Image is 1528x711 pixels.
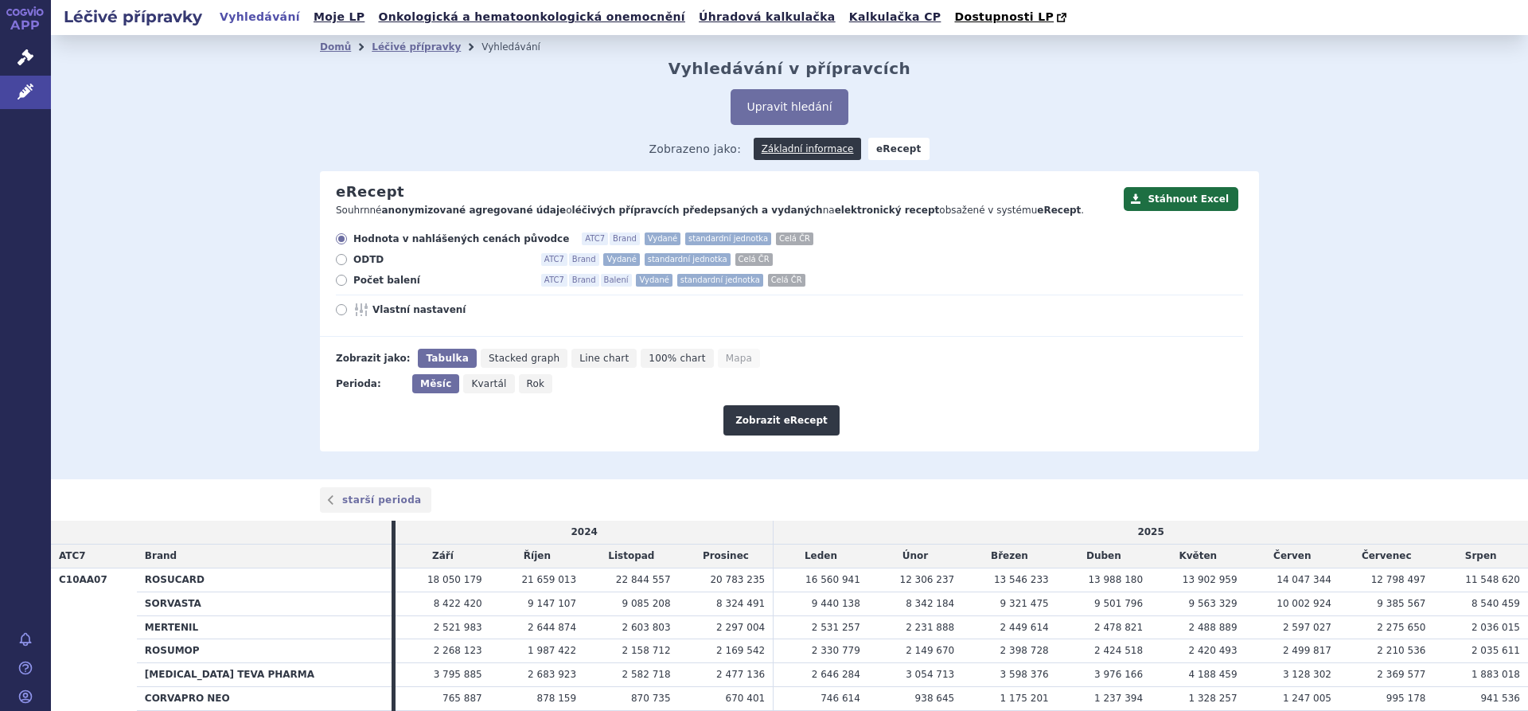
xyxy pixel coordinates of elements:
span: Zobrazeno jako: [649,138,741,160]
a: Léčivé přípravky [372,41,461,53]
span: 2 369 577 [1377,669,1425,680]
span: Vydané [645,232,680,245]
a: Domů [320,41,351,53]
span: 2 683 923 [528,669,576,680]
span: Vydané [636,274,672,287]
td: Březen [962,545,1056,568]
span: Brand [610,232,640,245]
span: 9 147 107 [528,598,576,609]
span: ATC7 [541,274,567,287]
span: 2 210 536 [1377,645,1425,656]
span: 12 306 237 [900,574,955,585]
strong: léčivých přípravcích předepsaných a vydaných [572,205,823,216]
span: 13 546 233 [994,574,1049,585]
span: 21 659 013 [521,574,576,585]
span: ATC7 [59,550,86,561]
span: 14 047 344 [1277,574,1331,585]
span: Tabulka [426,353,468,364]
span: 9 385 567 [1377,598,1425,609]
span: 9 563 329 [1188,598,1237,609]
span: 2 477 136 [716,669,765,680]
span: Celá ČR [768,274,805,287]
span: 938 645 [915,693,955,704]
span: Brand [569,253,599,266]
span: 870 735 [631,693,671,704]
span: Celá ČR [776,232,813,245]
span: Line chart [579,353,629,364]
strong: eRecept [1037,205,1081,216]
span: Mapa [726,353,752,364]
span: 2 158 712 [622,645,671,656]
span: 2 036 015 [1471,622,1520,633]
th: SORVASTA [137,592,392,615]
span: 3 598 376 [1000,669,1049,680]
h2: Vyhledávání v přípravcích [668,59,911,78]
td: Květen [1151,545,1245,568]
td: Srpen [1433,545,1528,568]
td: Duben [1057,545,1151,568]
span: ODTD [353,253,528,266]
span: 18 050 179 [427,574,482,585]
span: 8 422 420 [434,598,482,609]
button: Upravit hledání [731,89,848,125]
span: 3 128 302 [1283,669,1331,680]
a: starší perioda [320,487,431,513]
span: Počet balení [353,274,528,287]
span: 1 883 018 [1471,669,1520,680]
span: 2 488 889 [1188,622,1237,633]
span: 13 988 180 [1088,574,1143,585]
span: 11 548 620 [1465,574,1520,585]
a: Dostupnosti LP [949,6,1074,29]
a: Onkologická a hematoonkologická onemocnění [373,6,690,28]
a: Vyhledávání [215,6,305,28]
span: Celá ČR [735,253,773,266]
a: Úhradová kalkulačka [694,6,840,28]
button: Stáhnout Excel [1124,187,1238,211]
span: Kvartál [471,378,506,389]
th: ROSUMOP [137,639,392,663]
span: 2 521 983 [434,622,482,633]
span: Měsíc [420,378,451,389]
span: 8 324 491 [716,598,765,609]
span: standardní jednotka [677,274,763,287]
td: Září [396,545,489,568]
span: Stacked graph [489,353,559,364]
span: 2 398 728 [1000,645,1049,656]
th: ROSUCARD [137,568,392,592]
span: Balení [601,274,632,287]
span: ATC7 [541,253,567,266]
span: 1 987 422 [528,645,576,656]
span: 878 159 [537,693,577,704]
span: 2 646 284 [812,669,860,680]
span: 2 531 257 [812,622,860,633]
span: 2 330 779 [812,645,860,656]
span: 13 902 959 [1183,574,1238,585]
td: 2025 [774,521,1528,544]
span: Rok [527,378,545,389]
span: 2 231 888 [906,622,954,633]
span: 4 188 459 [1188,669,1237,680]
h2: eRecept [336,183,404,201]
span: 16 560 941 [805,574,860,585]
span: 2 603 803 [622,622,671,633]
span: 1 247 005 [1283,693,1331,704]
p: Souhrnné o na obsažené v systému . [336,204,1116,217]
td: Prosinec [679,545,774,568]
td: Říjen [490,545,584,568]
span: 1 175 201 [1000,693,1049,704]
span: 2 597 027 [1283,622,1331,633]
span: ATC7 [582,232,608,245]
span: 2 644 874 [528,622,576,633]
span: 8 540 459 [1471,598,1520,609]
span: Brand [145,550,177,561]
span: 746 614 [821,693,860,704]
span: 3 976 166 [1094,669,1143,680]
span: 2 268 123 [434,645,482,656]
span: 1 237 394 [1094,693,1143,704]
span: 12 798 497 [1371,574,1426,585]
td: 2024 [396,521,773,544]
span: 2 169 542 [716,645,765,656]
td: Únor [868,545,962,568]
span: Vydané [603,253,639,266]
span: 2 449 614 [1000,622,1049,633]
